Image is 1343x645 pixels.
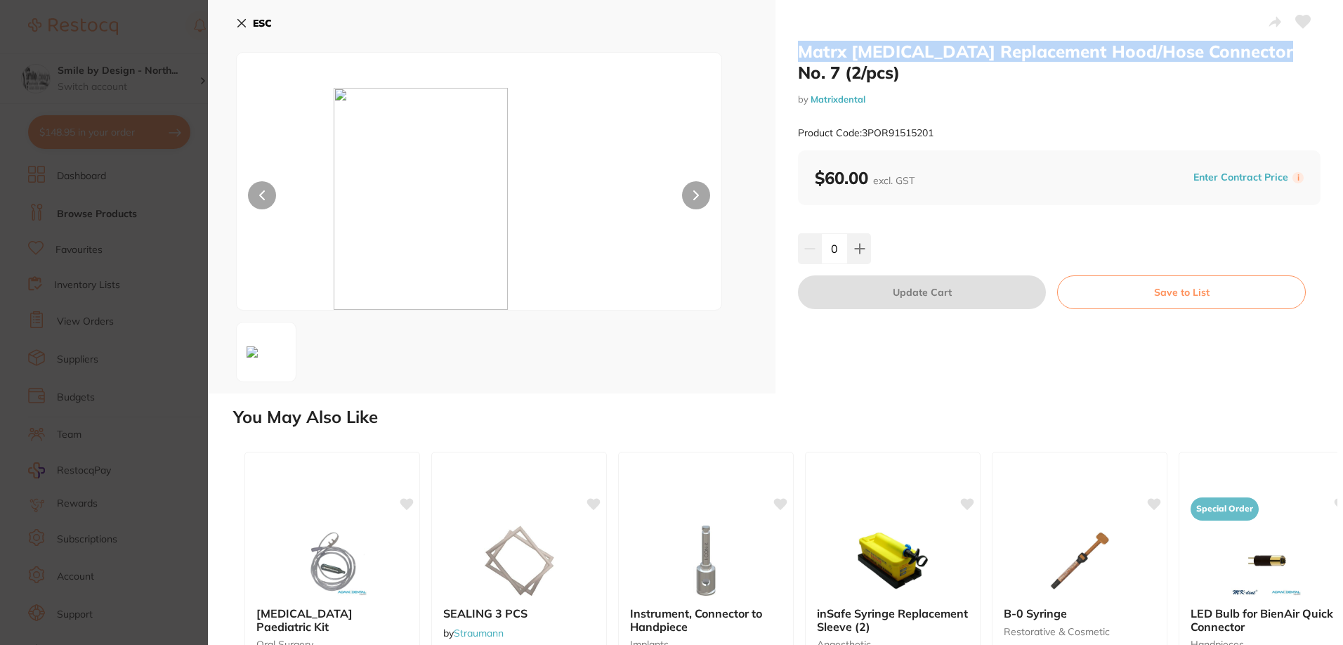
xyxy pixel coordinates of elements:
b: inSafe Syringe Replacement Sleeve (2) [817,607,969,633]
a: Straumann [454,627,504,639]
img: SEALING 3 PCS [473,526,565,596]
button: Update Cart [798,275,1046,309]
b: $60.00 [815,167,915,188]
small: by [798,94,1321,105]
img: MC5qcGc [334,88,624,310]
span: excl. GST [873,174,915,187]
b: Instrument, Connector to Handpiece [630,607,782,633]
img: inSafe Syringe Replacement Sleeve (2) [847,526,938,596]
img: B-0 Syringe [1034,526,1125,596]
a: Matrixdental [811,93,865,105]
b: SEALING 3 PCS [443,607,595,620]
small: restorative & cosmetic [1004,626,1155,637]
img: MC5qcGc [241,341,263,363]
h2: Matrx [MEDICAL_DATA] Replacement Hood/Hose Connector No. 7 (2/pcs) [798,41,1321,83]
h2: You May Also Like [233,408,1337,427]
span: by [443,627,504,639]
b: ESC [253,17,272,30]
span: Special Order [1191,497,1259,521]
b: Nitrous Paediatric Kit [256,607,408,633]
button: Enter Contract Price [1189,171,1292,184]
label: i [1292,172,1304,183]
small: Product Code: 3POR91515201 [798,127,933,139]
button: Save to List [1057,275,1306,309]
img: Instrument, Connector to Handpiece [660,526,752,596]
b: LED Bulb for BienAir Quick Connector [1191,607,1342,633]
img: Nitrous Paediatric Kit [287,526,378,596]
img: LED Bulb for BienAir Quick Connector [1221,526,1312,596]
button: ESC [236,11,272,35]
b: B-0 Syringe [1004,607,1155,620]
